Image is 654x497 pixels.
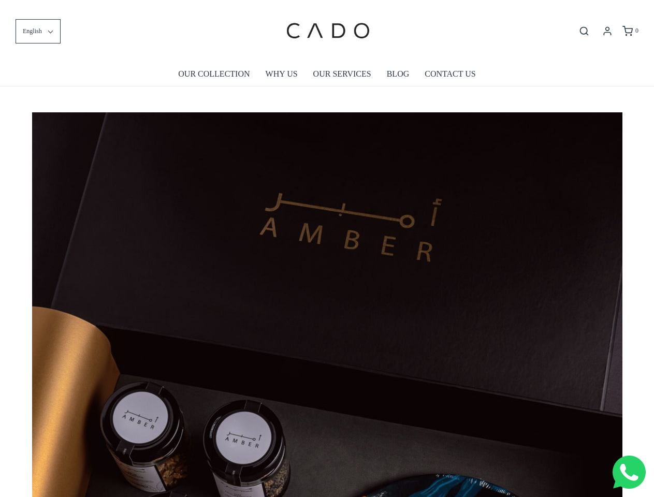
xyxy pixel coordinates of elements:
a: WHY US [266,62,298,86]
button: Open search bar [575,25,593,37]
a: OUR SERVICES [313,62,371,86]
a: OUR COLLECTION [178,62,250,86]
span: English [23,26,42,36]
span: 0 [635,27,638,34]
a: CONTACT US [425,62,475,86]
img: Whatsapp [613,456,646,489]
button: English [16,19,61,43]
a: BLOG [387,62,410,86]
a: 0 [621,26,638,36]
img: cadogifting [283,8,371,54]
